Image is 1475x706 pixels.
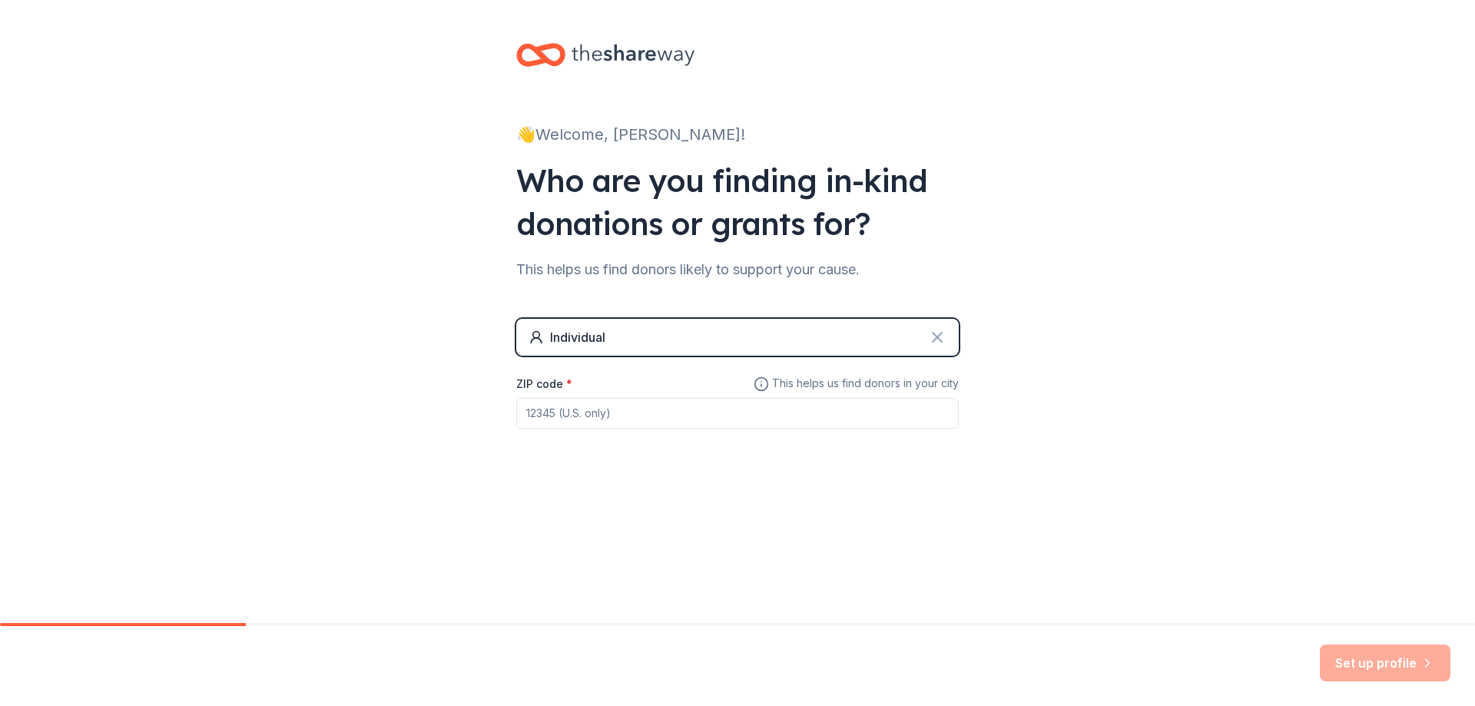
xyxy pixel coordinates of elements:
label: ZIP code [516,376,572,392]
div: 👋 Welcome, [PERSON_NAME]! [516,122,959,147]
div: Individual [550,328,605,346]
span: This helps us find donors in your city [754,374,959,393]
div: Who are you finding in-kind donations or grants for? [516,159,959,245]
input: 12345 (U.S. only) [516,398,959,429]
div: This helps us find donors likely to support your cause. [516,257,959,282]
